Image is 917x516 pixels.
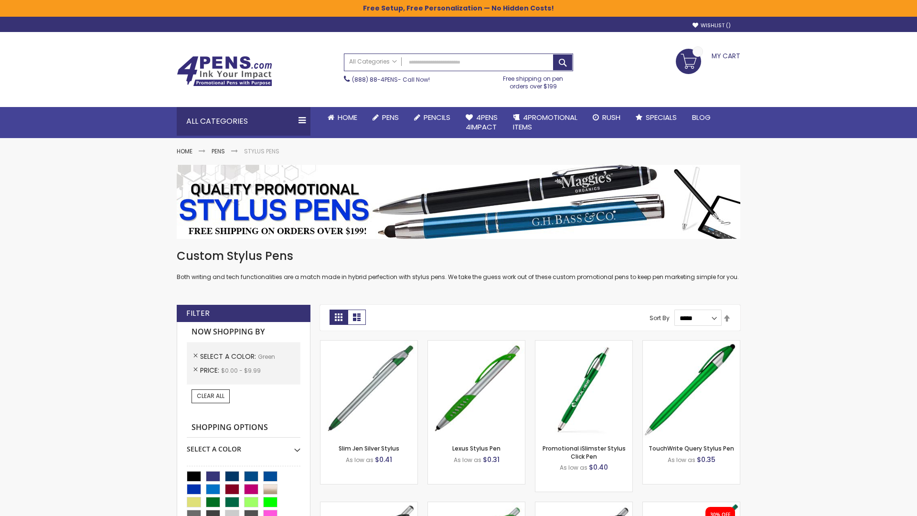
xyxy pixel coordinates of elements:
[186,308,210,319] strong: Filter
[535,340,632,348] a: Promotional iSlimster Stylus Click Pen-Green
[197,392,224,400] span: Clear All
[668,456,695,464] span: As low as
[535,502,632,510] a: Lexus Metallic Stylus Pen-Green
[628,107,684,128] a: Specials
[200,365,221,375] span: Price
[192,389,230,403] a: Clear All
[643,341,740,438] img: TouchWrite Query Stylus Pen-Green
[646,112,677,122] span: Specials
[200,352,258,361] span: Select A Color
[684,107,718,128] a: Blog
[643,502,740,510] a: iSlimster II - Full Color-Green
[177,147,192,155] a: Home
[589,462,608,472] span: $0.40
[493,71,574,90] div: Free shipping on pen orders over $199
[452,444,501,452] a: Lexus Stylus Pen
[560,463,587,472] span: As low as
[602,112,620,122] span: Rush
[187,322,300,342] strong: Now Shopping by
[650,314,670,322] label: Sort By
[693,22,731,29] a: Wishlist
[428,340,525,348] a: Lexus Stylus Pen-Green
[692,112,711,122] span: Blog
[212,147,225,155] a: Pens
[513,112,577,132] span: 4PROMOTIONAL ITEMS
[346,456,373,464] span: As low as
[339,444,399,452] a: Slim Jen Silver Stylus
[543,444,626,460] a: Promotional iSlimster Stylus Click Pen
[320,340,417,348] a: Slim Jen Silver Stylus-Green
[344,54,402,70] a: All Categories
[320,502,417,510] a: Boston Stylus Pen-Green
[649,444,734,452] a: TouchWrite Query Stylus Pen
[177,165,740,239] img: Stylus Pens
[365,107,406,128] a: Pens
[375,455,392,464] span: $0.41
[382,112,399,122] span: Pens
[221,366,261,375] span: $0.00 - $9.99
[177,56,272,86] img: 4Pens Custom Pens and Promotional Products
[187,438,300,454] div: Select A Color
[428,341,525,438] img: Lexus Stylus Pen-Green
[177,248,740,264] h1: Custom Stylus Pens
[643,340,740,348] a: TouchWrite Query Stylus Pen-Green
[320,107,365,128] a: Home
[258,353,275,361] span: Green
[187,418,300,438] strong: Shopping Options
[338,112,357,122] span: Home
[466,112,498,132] span: 4Pens 4impact
[585,107,628,128] a: Rush
[505,107,585,138] a: 4PROMOTIONALITEMS
[458,107,505,138] a: 4Pens4impact
[352,75,430,84] span: - Call Now!
[454,456,481,464] span: As low as
[535,341,632,438] img: Promotional iSlimster Stylus Click Pen-Green
[244,147,279,155] strong: Stylus Pens
[424,112,450,122] span: Pencils
[177,107,310,136] div: All Categories
[406,107,458,128] a: Pencils
[352,75,398,84] a: (888) 88-4PENS
[349,58,397,65] span: All Categories
[330,310,348,325] strong: Grid
[428,502,525,510] a: Boston Silver Stylus Pen-Green
[320,341,417,438] img: Slim Jen Silver Stylus-Green
[177,248,740,281] div: Both writing and tech functionalities are a match made in hybrid perfection with stylus pens. We ...
[483,455,500,464] span: $0.31
[697,455,715,464] span: $0.35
